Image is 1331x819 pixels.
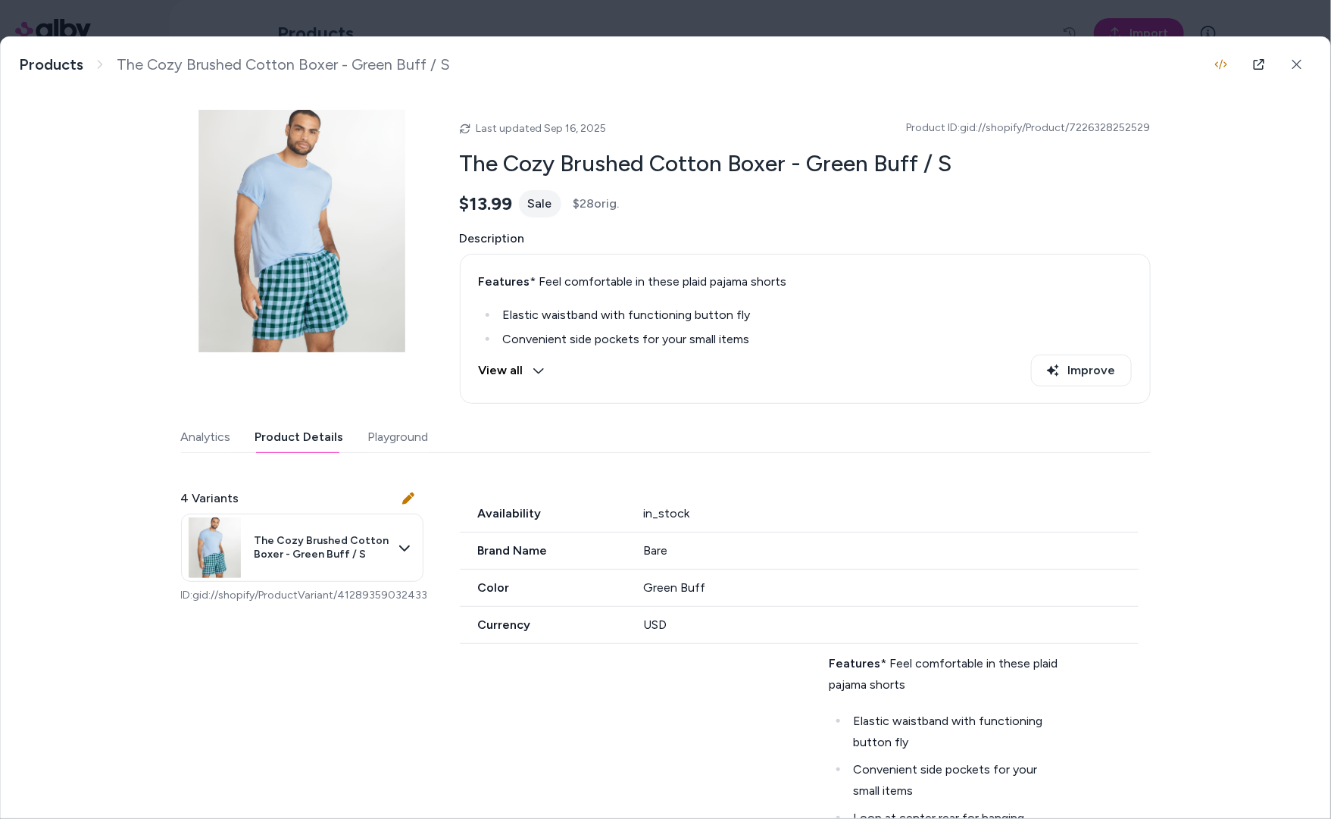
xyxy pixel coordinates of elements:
[460,616,626,634] span: Currency
[255,534,389,561] span: The Cozy Brushed Cotton Boxer - Green Buff / S
[460,579,626,597] span: Color
[476,122,607,135] span: Last updated Sep 16, 2025
[854,711,1061,753] div: Elastic waistband with functioning button fly
[643,542,1139,560] div: Bare
[460,505,626,523] span: Availability
[181,422,231,452] button: Analytics
[830,656,881,671] strong: Features
[460,230,1151,248] span: Description
[19,55,83,74] a: Products
[181,514,423,582] button: The Cozy Brushed Cotton Boxer - Green Buff / S
[643,579,1139,597] div: Green Buff
[854,759,1061,802] div: Convenient side pockets for your small items
[181,110,423,352] img: barbn2086_greenbuff_1.jpg
[460,192,513,215] span: $13.99
[643,616,1139,634] div: USD
[460,542,626,560] span: Brand Name
[368,422,429,452] button: Playground
[181,588,423,603] p: ID: gid://shopify/ProductVariant/41289359032433
[643,505,1139,523] div: in_stock
[19,55,450,74] nav: breadcrumb
[830,653,1061,696] div: * Feel comfortable in these plaid pajama shorts
[519,190,561,217] div: Sale
[181,489,239,508] span: 4 Variants
[1031,355,1132,386] button: Improve
[479,355,545,386] button: View all
[479,274,530,289] strong: Features
[185,517,245,578] img: barbn2086_greenbuff_1.jpg
[503,330,1132,349] div: Convenient side pockets for your small items
[117,55,450,74] span: The Cozy Brushed Cotton Boxer - Green Buff / S
[479,273,1132,291] div: * Feel comfortable in these plaid pajama shorts
[255,422,344,452] button: Product Details
[573,195,620,213] span: $28 orig.
[460,149,1151,178] h2: The Cozy Brushed Cotton Boxer - Green Buff / S
[907,120,1151,136] span: Product ID: gid://shopify/Product/7226328252529
[503,306,1132,324] div: Elastic waistband with functioning button fly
